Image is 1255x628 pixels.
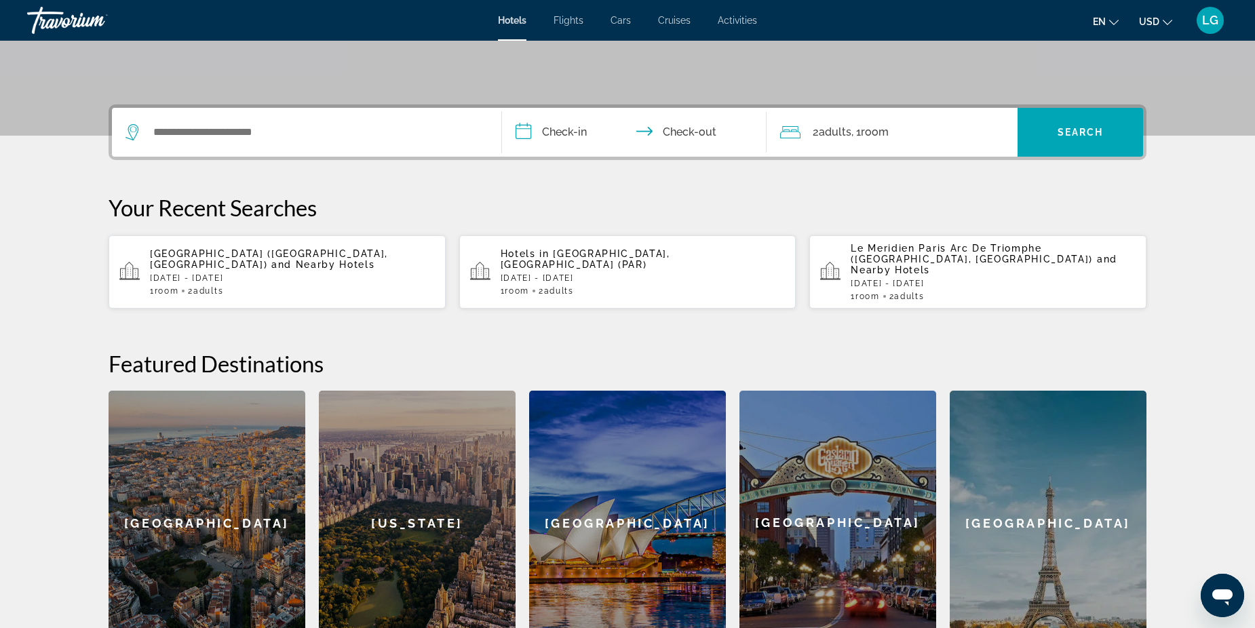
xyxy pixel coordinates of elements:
button: Change language [1093,12,1119,31]
span: [GEOGRAPHIC_DATA] ([GEOGRAPHIC_DATA], [GEOGRAPHIC_DATA]) [150,248,388,270]
span: 2 [539,286,574,296]
button: User Menu [1193,6,1228,35]
button: Search [1018,108,1143,157]
span: 1 [150,286,178,296]
span: and Nearby Hotels [851,254,1117,275]
span: Le Meridien Paris Arc De Triomphe ([GEOGRAPHIC_DATA], [GEOGRAPHIC_DATA]) [851,243,1093,264]
p: [DATE] - [DATE] [150,273,435,283]
button: Hotels in [GEOGRAPHIC_DATA], [GEOGRAPHIC_DATA] (PAR)[DATE] - [DATE]1Room2Adults [459,235,796,309]
span: Hotels in [501,248,549,259]
p: [DATE] - [DATE] [851,279,1136,288]
span: Adults [819,125,851,138]
p: [DATE] - [DATE] [501,273,786,283]
span: 1 [851,292,879,301]
a: Cars [611,15,631,26]
span: 1 [501,286,529,296]
a: Travorium [27,3,163,38]
span: USD [1139,16,1159,27]
a: Hotels [498,15,526,26]
button: [GEOGRAPHIC_DATA] ([GEOGRAPHIC_DATA], [GEOGRAPHIC_DATA]) and Nearby Hotels[DATE] - [DATE]1Room2Ad... [109,235,446,309]
button: Check in and out dates [502,108,767,157]
span: Room [505,286,529,296]
p: Your Recent Searches [109,194,1146,221]
button: Travelers: 2 adults, 0 children [767,108,1018,157]
span: Adults [193,286,223,296]
h2: Featured Destinations [109,350,1146,377]
span: 2 [188,286,223,296]
span: 2 [889,292,925,301]
div: Search widget [112,108,1143,157]
span: Adults [544,286,574,296]
button: Le Meridien Paris Arc De Triomphe ([GEOGRAPHIC_DATA], [GEOGRAPHIC_DATA]) and Nearby Hotels[DATE] ... [809,235,1146,309]
span: and Nearby Hotels [271,259,375,270]
span: Room [855,292,880,301]
span: Room [155,286,179,296]
a: Activities [718,15,757,26]
span: Adults [894,292,924,301]
a: Flights [554,15,583,26]
span: [GEOGRAPHIC_DATA], [GEOGRAPHIC_DATA] (PAR) [501,248,670,270]
span: , 1 [851,123,889,142]
button: Change currency [1139,12,1172,31]
a: Cruises [658,15,691,26]
span: 2 [813,123,851,142]
iframe: Button to launch messaging window [1201,574,1244,617]
span: LG [1202,14,1218,27]
span: en [1093,16,1106,27]
span: Search [1058,127,1104,138]
span: Room [861,125,889,138]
